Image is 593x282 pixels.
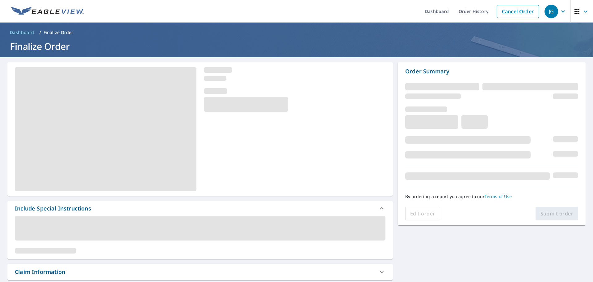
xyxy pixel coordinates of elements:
[7,28,586,37] nav: breadcrumb
[7,40,586,53] h1: Finalize Order
[7,28,37,37] a: Dashboard
[545,5,558,18] div: JG
[497,5,539,18] a: Cancel Order
[485,193,512,199] a: Terms of Use
[10,29,34,36] span: Dashboard
[7,264,393,280] div: Claim Information
[405,67,578,76] p: Order Summary
[39,29,41,36] li: /
[15,268,65,276] div: Claim Information
[11,7,84,16] img: EV Logo
[44,29,74,36] p: Finalize Order
[15,204,91,213] div: Include Special Instructions
[405,194,578,199] p: By ordering a report you agree to our
[7,201,393,216] div: Include Special Instructions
